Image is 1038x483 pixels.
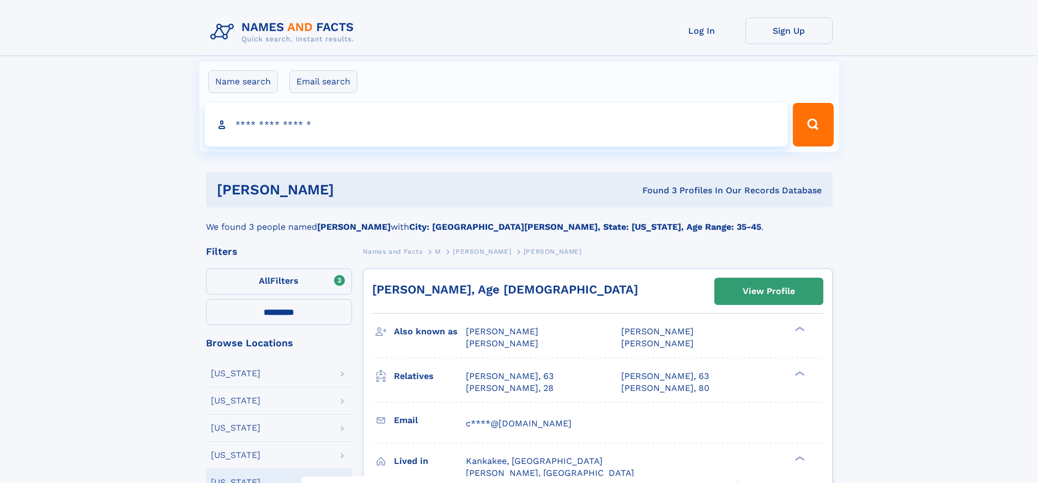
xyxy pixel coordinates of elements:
div: ❯ [792,326,805,333]
div: ❯ [792,370,805,377]
button: Search Button [793,103,833,146]
div: [US_STATE] [211,396,260,405]
a: Sign Up [745,17,833,44]
span: All [259,276,270,286]
label: Filters [206,268,352,295]
span: [PERSON_NAME] [524,248,582,255]
span: [PERSON_NAME] [453,248,511,255]
span: M [435,248,441,255]
h3: Lived in [394,452,466,470]
b: [PERSON_NAME] [317,222,391,232]
h3: Email [394,411,466,430]
h1: [PERSON_NAME] [217,183,488,197]
div: Filters [206,247,352,256]
a: [PERSON_NAME], 63 [621,370,709,382]
label: Email search [289,70,357,93]
span: [PERSON_NAME] [466,326,538,337]
img: Logo Names and Facts [206,17,363,47]
h3: Also known as [394,322,466,341]
div: [US_STATE] [211,369,260,378]
input: search input [205,103,788,146]
a: Names and Facts [363,244,423,258]
h3: Relatives [394,367,466,386]
label: Name search [208,70,278,93]
div: ❯ [792,455,805,462]
div: [US_STATE] [211,424,260,432]
div: Browse Locations [206,338,352,348]
a: [PERSON_NAME], 28 [466,382,554,394]
div: View Profile [743,279,795,304]
div: Found 3 Profiles In Our Records Database [488,185,822,197]
div: We found 3 people named with . [206,207,833,234]
a: M [435,244,441,258]
span: [PERSON_NAME] [621,338,694,349]
span: [PERSON_NAME] [466,338,538,349]
span: [PERSON_NAME] [621,326,694,337]
a: View Profile [715,278,823,304]
b: City: [GEOGRAPHIC_DATA][PERSON_NAME], State: [US_STATE], Age Range: 35-45 [409,222,761,232]
a: [PERSON_NAME], 80 [621,382,709,394]
div: [US_STATE] [211,451,260,460]
span: Kankakee, [GEOGRAPHIC_DATA] [466,456,603,466]
a: [PERSON_NAME], 63 [466,370,554,382]
a: Log In [658,17,745,44]
a: [PERSON_NAME], Age [DEMOGRAPHIC_DATA] [372,283,638,296]
a: [PERSON_NAME] [453,244,511,258]
span: [PERSON_NAME], [GEOGRAPHIC_DATA] [466,468,634,478]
